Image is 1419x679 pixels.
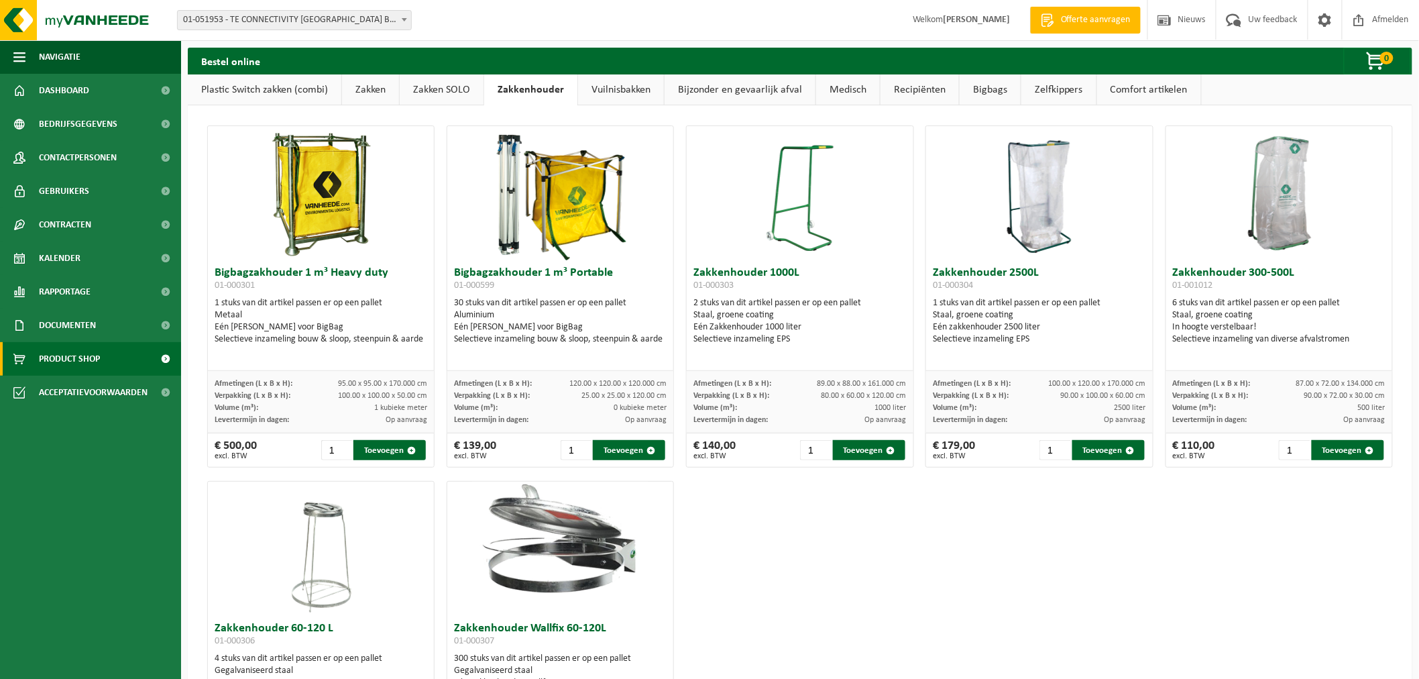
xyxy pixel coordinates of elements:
[39,275,91,309] span: Rapportage
[454,636,494,646] span: 01-000307
[39,107,117,141] span: Bedrijfsgegevens
[1344,416,1385,424] span: Op aanvraag
[39,74,89,107] span: Dashboard
[933,440,975,460] div: € 179,00
[215,309,427,321] div: Metaal
[816,74,880,105] a: Medisch
[454,380,532,388] span: Afmetingen (L x B x H):
[665,74,815,105] a: Bijzonder en gevaarlijk afval
[693,267,906,294] h3: Zakkenhouder 1000L
[177,10,412,30] span: 01-051953 - TE CONNECTIVITY BELGIUM BV - OOSTKAMP
[484,74,577,105] a: Zakkenhouder
[1173,440,1215,460] div: € 110,00
[817,380,907,388] span: 89.00 x 88.00 x 161.000 cm
[454,440,496,460] div: € 139,00
[447,482,673,595] img: 01-000307
[400,74,484,105] a: Zakken SOLO
[215,636,255,646] span: 01-000306
[454,333,667,346] div: Selectieve inzameling bouw & sloop, steenpuin & aarde
[386,416,427,424] span: Op aanvraag
[933,380,1011,388] span: Afmetingen (L x B x H):
[693,452,736,460] span: excl. BTW
[454,416,528,424] span: Levertermijn in dagen:
[821,392,907,400] span: 80.00 x 60.00 x 120.00 cm
[188,48,274,74] h2: Bestel online
[933,297,1145,346] div: 1 stuks van dit artikel passen er op een pallet
[693,333,906,346] div: Selectieve inzameling EPS
[1173,321,1385,333] div: In hoogte verstelbaar!
[1212,126,1346,260] img: 01-001012
[1173,297,1385,346] div: 6 stuks van dit artikel passen er op een pallet
[1344,48,1411,74] button: 0
[1030,7,1141,34] a: Offerte aanvragen
[1173,392,1249,400] span: Verpakking (L x B x H):
[215,404,258,412] span: Volume (m³):
[1097,74,1201,105] a: Comfort artikelen
[39,141,117,174] span: Contactpersonen
[943,15,1010,25] strong: [PERSON_NAME]
[933,416,1007,424] span: Levertermijn in dagen:
[614,404,667,412] span: 0 kubieke meter
[1104,416,1146,424] span: Op aanvraag
[215,267,427,294] h3: Bigbagzakhouder 1 m³ Heavy duty
[693,440,736,460] div: € 140,00
[288,482,355,616] img: 01-000306
[338,380,427,388] span: 95.00 x 95.00 x 170.000 cm
[561,440,592,460] input: 1
[39,342,100,376] span: Product Shop
[1173,380,1251,388] span: Afmetingen (L x B x H):
[39,174,89,208] span: Gebruikers
[1006,126,1073,260] img: 01-000304
[1358,404,1385,412] span: 500 liter
[342,74,399,105] a: Zakken
[693,297,906,346] div: 2 stuks van dit artikel passen er op een pallet
[933,309,1145,321] div: Staal, groene coating
[933,321,1145,333] div: Eén zakkenhouder 2500 liter
[454,452,496,460] span: excl. BTW
[494,126,628,260] img: 01-000599
[215,321,427,333] div: Eén [PERSON_NAME] voor BigBag
[800,440,832,460] input: 1
[215,452,257,460] span: excl. BTW
[454,665,667,677] div: Gegalvaniseerd staal
[338,392,427,400] span: 100.00 x 100.00 x 50.00 cm
[374,404,427,412] span: 1 kubieke meter
[454,309,667,321] div: Aluminium
[933,267,1145,294] h3: Zakkenhouder 2500L
[933,404,976,412] span: Volume (m³):
[1115,404,1146,412] span: 2500 liter
[1049,380,1146,388] span: 100.00 x 120.00 x 170.000 cm
[767,126,834,260] img: 01-000303
[1173,267,1385,294] h3: Zakkenhouder 300-500L
[1173,333,1385,346] div: Selectieve inzameling van diverse afvalstromen
[1061,392,1146,400] span: 90.00 x 100.00 x 60.00 cm
[933,392,1009,400] span: Verpakking (L x B x H):
[321,440,353,460] input: 1
[215,623,427,649] h3: Zakkenhouder 60-120 L
[39,376,148,409] span: Acceptatievoorwaarden
[569,380,667,388] span: 120.00 x 120.00 x 120.000 cm
[693,392,769,400] span: Verpakking (L x B x H):
[188,74,341,105] a: Plastic Switch zakken (combi)
[933,333,1145,346] div: Selectieve inzameling EPS
[454,267,667,294] h3: Bigbagzakhouder 1 m³ Portable
[693,309,906,321] div: Staal, groene coating
[454,392,530,400] span: Verpakking (L x B x H):
[693,416,768,424] span: Levertermijn in dagen:
[1173,280,1213,291] span: 01-001012
[39,309,96,342] span: Documenten
[39,40,80,74] span: Navigatie
[693,280,734,291] span: 01-000303
[833,440,905,460] button: Toevoegen
[215,297,427,346] div: 1 stuks van dit artikel passen er op een pallet
[454,404,498,412] span: Volume (m³):
[1279,440,1310,460] input: 1
[454,623,667,649] h3: Zakkenhouder Wallfix 60-120L
[215,392,290,400] span: Verpakking (L x B x H):
[178,11,411,30] span: 01-051953 - TE CONNECTIVITY BELGIUM BV - OOSTKAMP
[254,126,388,260] img: 01-000301
[1296,380,1385,388] span: 87.00 x 72.00 x 134.000 cm
[1312,440,1384,460] button: Toevoegen
[1021,74,1096,105] a: Zelfkippers
[454,297,667,346] div: 30 stuks van dit artikel passen er op een pallet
